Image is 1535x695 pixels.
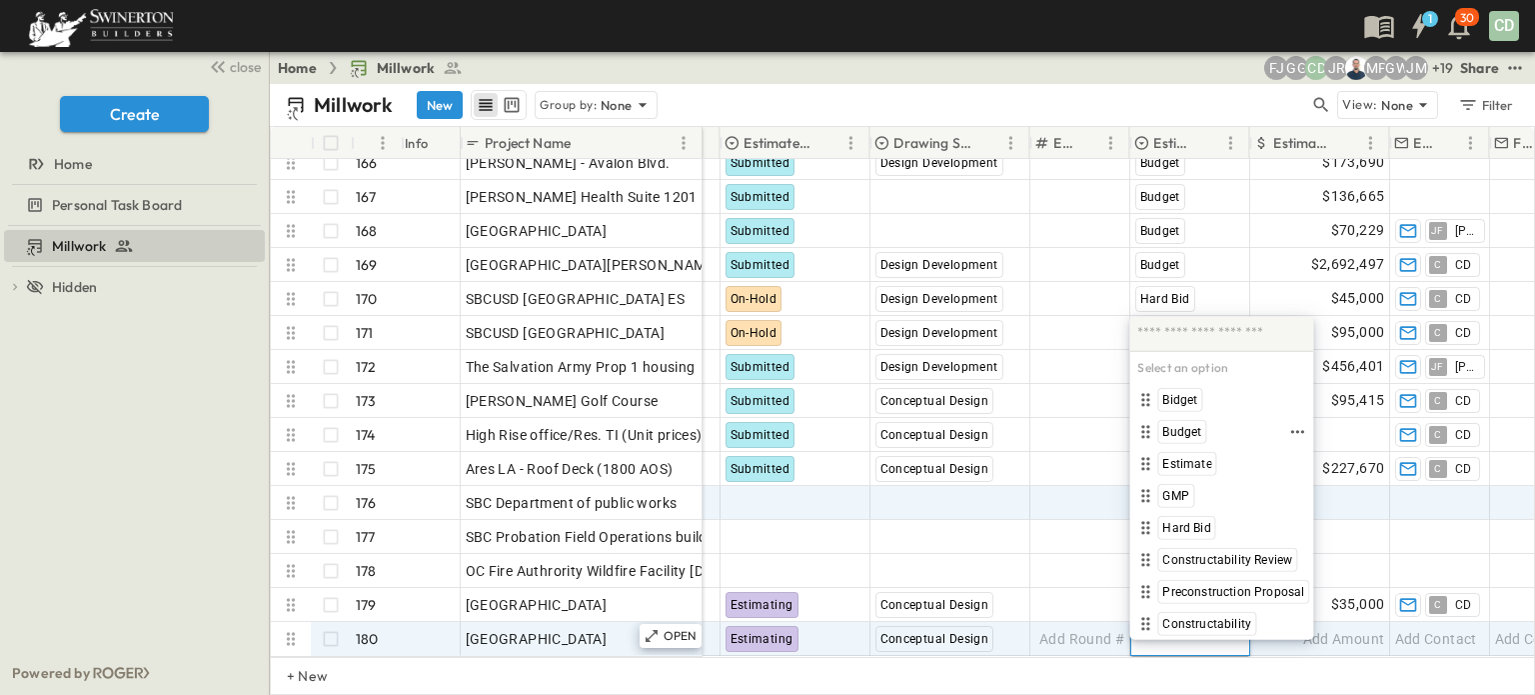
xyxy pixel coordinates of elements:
[1196,132,1218,154] button: Sort
[1455,461,1472,477] span: CD
[499,93,524,117] button: kanban view
[466,391,659,411] span: [PERSON_NAME] Golf Course
[731,224,790,238] span: Submitted
[880,632,989,646] span: Conceptual Design
[601,95,633,115] p: None
[1458,131,1482,155] button: Menu
[371,131,395,155] button: Menu
[1322,151,1384,174] span: $173,690
[1331,287,1385,310] span: $45,000
[1162,584,1304,600] span: Preconstruction Proposal
[287,666,299,686] p: + New
[731,258,790,272] span: Submitted
[731,462,790,476] span: Submitted
[1455,325,1472,341] span: CD
[466,527,729,547] span: SBC Probation Field Operations building
[1162,616,1251,632] span: Constructability
[1487,9,1521,43] button: CD
[731,394,790,408] span: Submitted
[672,131,696,155] button: Menu
[731,156,790,170] span: Submitted
[356,187,377,207] p: 167
[880,156,998,170] span: Design Development
[474,93,498,117] button: row view
[1436,132,1458,154] button: Sort
[1331,321,1385,344] span: $95,000
[1098,131,1122,155] button: Menu
[1162,456,1211,472] span: Estimate
[731,292,777,306] span: On-Hold
[466,493,678,513] span: SBC Department of public works
[1457,94,1514,116] div: Filter
[1322,355,1384,378] span: $456,401
[1162,520,1210,536] span: Hard Bid
[1434,298,1441,299] span: C
[60,96,209,132] button: Create
[52,195,182,215] span: Personal Task Board
[1133,452,1309,476] div: Estimate
[664,628,698,644] p: OPEN
[1153,133,1192,153] p: Estimate Type
[1455,223,1476,239] span: [PERSON_NAME]
[1428,11,1432,27] h6: 1
[356,323,374,343] p: 171
[1336,132,1358,154] button: Sort
[880,360,998,374] span: Design Development
[1413,133,1432,153] p: Estimate Lead
[1364,56,1388,80] div: Madison Pagdilao (madison.pagdilao@swinerton.com)
[52,236,106,256] span: Millwork
[466,255,720,275] span: [GEOGRAPHIC_DATA][PERSON_NAME]
[1162,552,1292,568] span: Constructability Review
[466,187,698,207] span: [PERSON_NAME] Health Suite 1201
[744,133,812,153] p: Estimate Status
[731,360,790,374] span: Submitted
[1039,629,1124,649] span: Add Round #
[471,90,527,120] div: table view
[1322,185,1384,208] span: $136,665
[1434,468,1441,469] span: C
[1053,133,1072,153] p: Estimate Round
[314,91,393,119] p: Millwork
[1162,488,1189,504] span: GMP
[1455,427,1472,443] span: CD
[1450,91,1519,119] button: Filter
[201,52,265,80] button: close
[405,115,429,171] div: Info
[1431,366,1444,367] span: JF
[880,598,989,612] span: Conceptual Design
[1432,58,1452,78] p: + 19
[816,132,838,154] button: Sort
[356,493,377,513] p: 176
[24,5,178,47] img: 6c363589ada0b36f064d841b69d3a419a338230e66bb0a533688fa5cc3e9e735.png
[1342,94,1377,116] p: View:
[417,91,463,119] button: New
[1322,457,1384,480] span: $227,670
[466,153,671,173] span: [PERSON_NAME] - Avalon Blvd.
[1455,359,1476,375] span: [PERSON_NAME]
[1434,604,1441,605] span: C
[1331,389,1385,412] span: $95,415
[1460,58,1499,78] div: Share
[540,95,597,115] p: Group by:
[356,153,378,173] p: 166
[880,462,989,476] span: Conceptual Design
[4,232,261,260] a: Millwork
[1076,132,1098,154] button: Sort
[356,629,379,649] p: 180
[880,428,989,442] span: Conceptual Design
[359,132,381,154] button: Sort
[4,189,265,221] div: Personal Task Boardtest
[1133,580,1309,604] div: Preconstruction Proposal
[1434,332,1441,333] span: C
[356,255,378,275] p: 169
[356,425,376,445] p: 174
[1503,56,1527,80] button: test
[1395,629,1477,649] span: Add Contact
[1455,291,1472,307] span: CD
[1284,56,1308,80] div: Gerrad Gerber (gerrad.gerber@swinerton.com)
[466,561,899,581] span: OC Fire Authrority Wildfire Facility [DATE] may not rebid INTERNAL
[230,57,261,77] span: close
[880,394,989,408] span: Conceptual Design
[356,357,377,377] p: 172
[893,133,972,153] p: Drawing Status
